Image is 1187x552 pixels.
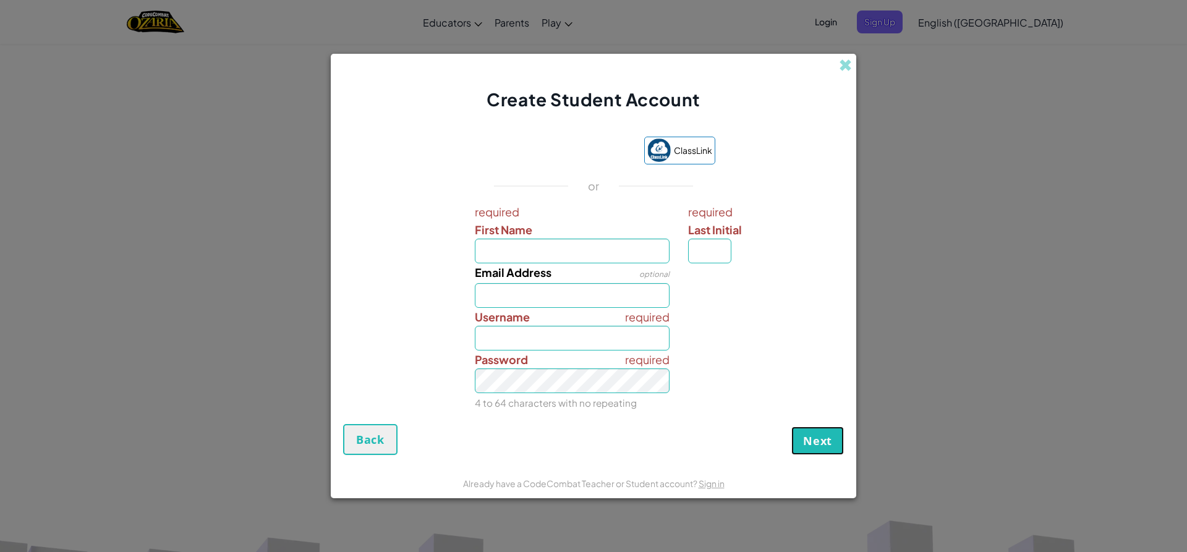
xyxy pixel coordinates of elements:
span: Password [475,352,528,367]
span: required [625,350,670,368]
span: Last Initial [688,223,742,237]
span: Username [475,310,530,324]
span: Already have a CodeCombat Teacher or Student account? [463,478,699,489]
span: required [625,308,670,326]
small: 4 to 64 characters with no repeating [475,397,637,409]
a: Sign in [699,478,725,489]
button: Next [791,427,844,455]
span: required [475,203,670,221]
p: or [588,179,600,193]
span: optional [639,270,670,279]
span: First Name [475,223,532,237]
span: Next [803,433,832,448]
span: Back [356,432,385,447]
span: ClassLink [674,142,712,159]
iframe: Sign in with Google Button [466,138,638,165]
img: classlink-logo-small.png [647,138,671,162]
span: Email Address [475,265,551,279]
span: Create Student Account [487,88,700,110]
span: required [688,203,841,221]
button: Back [343,424,398,455]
